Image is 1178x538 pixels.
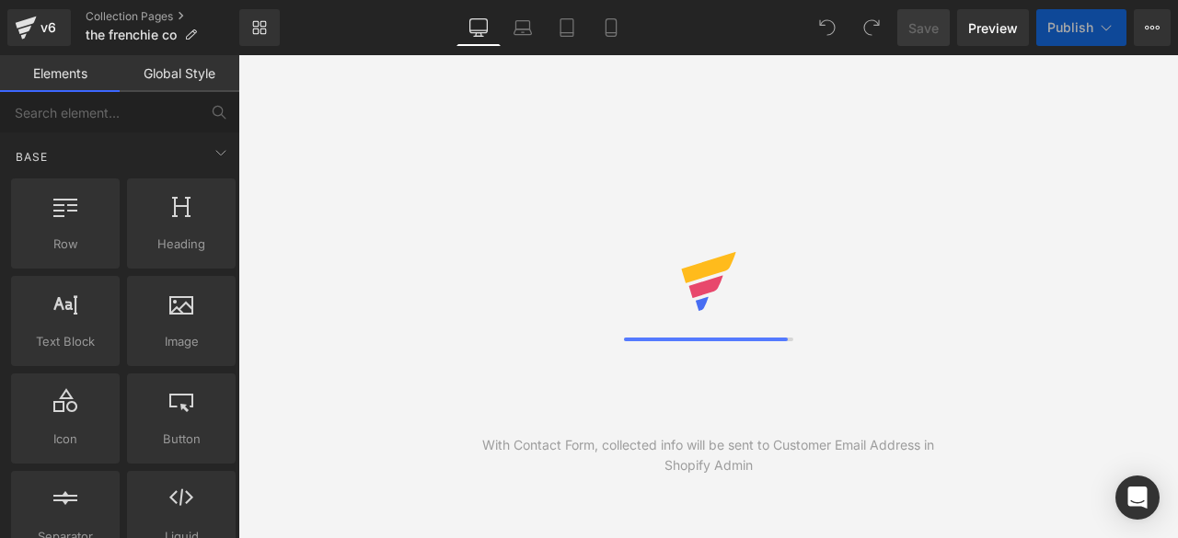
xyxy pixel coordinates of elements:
[908,18,939,38] span: Save
[133,332,230,351] span: Image
[86,28,177,42] span: the frenchie co
[456,9,501,46] a: Desktop
[17,332,114,351] span: Text Block
[853,9,890,46] button: Redo
[589,9,633,46] a: Mobile
[809,9,846,46] button: Undo
[86,9,239,24] a: Collection Pages
[1134,9,1171,46] button: More
[120,55,239,92] a: Global Style
[968,18,1018,38] span: Preview
[473,435,943,475] div: With Contact Form, collected info will be sent to Customer Email Address in Shopify Admin
[17,235,114,254] span: Row
[37,16,60,40] div: v6
[133,235,230,254] span: Heading
[957,9,1029,46] a: Preview
[14,148,50,166] span: Base
[1036,9,1126,46] button: Publish
[501,9,545,46] a: Laptop
[133,429,230,449] span: Button
[17,429,114,449] span: Icon
[545,9,589,46] a: Tablet
[1047,20,1093,35] span: Publish
[1115,475,1160,520] div: Open Intercom Messenger
[7,9,71,46] a: v6
[239,9,280,46] a: New Library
